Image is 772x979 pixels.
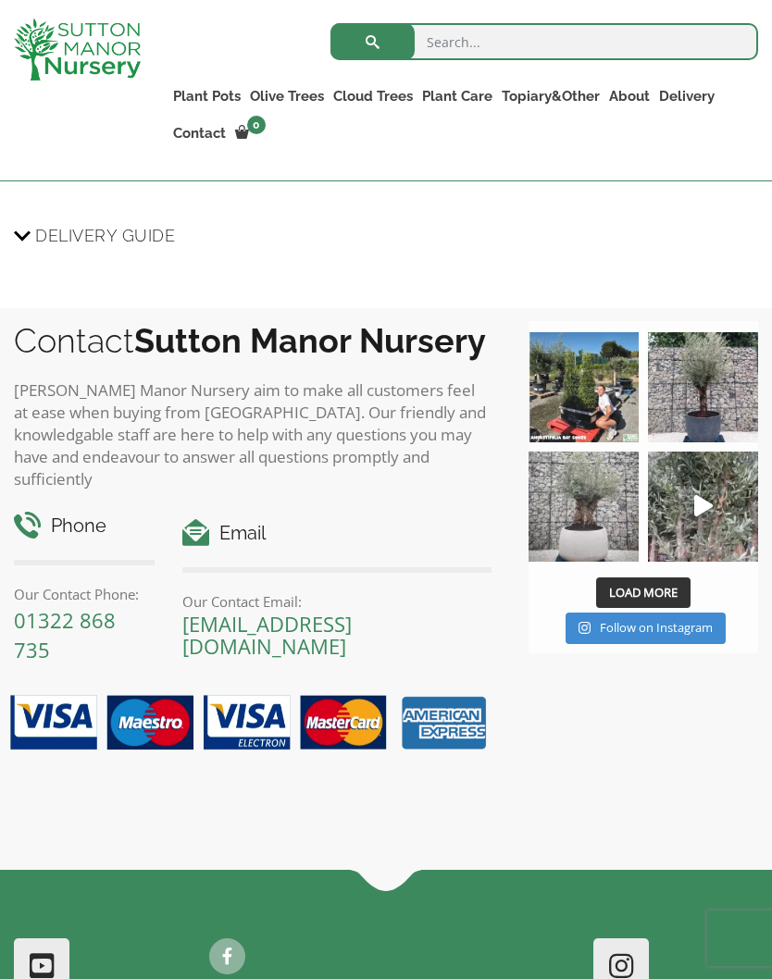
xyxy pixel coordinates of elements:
h2: Contact [14,321,492,360]
span: Delivery Guide [35,218,175,253]
input: Search... [330,23,758,60]
span: 0 [247,116,266,134]
svg: Play [694,495,713,516]
a: Plant Care [417,83,497,109]
a: Cloud Trees [329,83,417,109]
img: logo [14,19,141,81]
a: 0 [230,120,271,146]
img: A beautiful multi-stem Spanish Olive tree potted in our luxurious fibre clay pots 😍😍 [648,332,758,442]
p: [PERSON_NAME] Manor Nursery aim to make all customers feel at ease when buying from [GEOGRAPHIC_D... [14,379,492,490]
a: [EMAIL_ADDRESS][DOMAIN_NAME] [182,610,352,660]
a: 01322 868 735 [14,606,116,663]
b: Sutton Manor Nursery [134,321,486,360]
a: Contact [168,120,230,146]
a: Topiary&Other [497,83,604,109]
a: Plant Pots [168,83,245,109]
button: Load More [596,577,691,609]
a: Delivery [654,83,719,109]
h4: Email [182,519,492,548]
img: Our elegant & picturesque Angustifolia Cones are an exquisite addition to your Bay Tree collectio... [529,332,639,442]
h4: Phone [14,512,155,540]
a: Instagram Follow on Instagram [566,613,726,644]
span: Follow on Instagram [600,619,713,636]
svg: Instagram [579,621,591,635]
p: Our Contact Email: [182,590,492,613]
span: Load More [609,584,678,601]
p: Our Contact Phone: [14,583,155,605]
a: Play [648,452,758,562]
img: Check out this beauty we potted at our nursery today ❤️‍🔥 A huge, ancient gnarled Olive tree plan... [529,452,639,562]
img: New arrivals Monday morning of beautiful olive trees 🤩🤩 The weather is beautiful this summer, gre... [648,452,758,562]
a: About [604,83,654,109]
a: Olive Trees [245,83,329,109]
